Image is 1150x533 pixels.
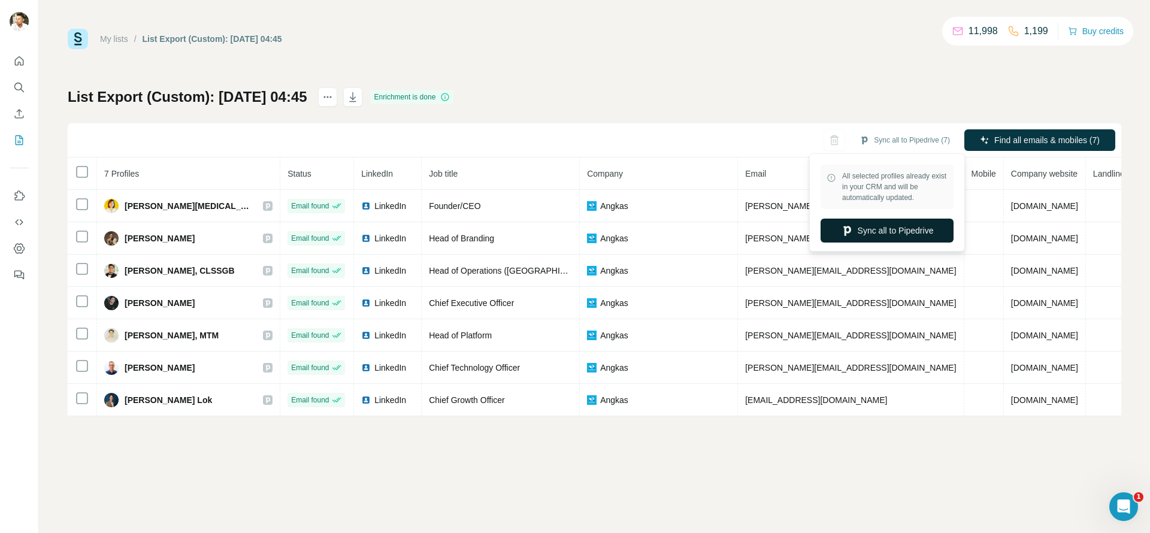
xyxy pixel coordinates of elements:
span: Email found [291,265,329,276]
img: company-logo [587,234,597,243]
span: [PERSON_NAME][EMAIL_ADDRESS][DOMAIN_NAME] [745,266,956,275]
span: [PERSON_NAME][MEDICAL_DATA] [125,200,251,212]
img: Avatar [104,361,119,375]
button: actions [318,87,337,107]
div: Enrichment is done [371,90,454,104]
p: 11,998 [969,24,998,38]
button: Enrich CSV [10,103,29,125]
span: [DOMAIN_NAME] [1011,201,1078,211]
span: LinkedIn [374,394,406,406]
span: [DOMAIN_NAME] [1011,363,1078,373]
span: LinkedIn [374,362,406,374]
span: [PERSON_NAME][EMAIL_ADDRESS][DOMAIN_NAME] [745,298,956,308]
img: LinkedIn logo [361,266,371,275]
span: Email found [291,233,329,244]
span: [PERSON_NAME] Lok [125,394,212,406]
button: Feedback [10,264,29,286]
img: LinkedIn logo [361,201,371,211]
span: Head of Operations ([GEOGRAPHIC_DATA] and [GEOGRAPHIC_DATA]) [429,266,703,275]
img: company-logo [587,201,597,211]
span: Founder/CEO [429,201,480,211]
img: Surfe Logo [68,29,88,49]
img: LinkedIn logo [361,395,371,405]
span: [PERSON_NAME] [125,297,195,309]
span: Angkas [600,200,628,212]
button: Find all emails & mobiles (7) [964,129,1115,151]
span: LinkedIn [361,169,393,178]
span: [PERSON_NAME], MTM [125,329,219,341]
span: Email [745,169,766,178]
span: Chief Technology Officer [429,363,520,373]
button: Sync all to Pipedrive [821,219,954,243]
span: [PERSON_NAME][EMAIL_ADDRESS][DOMAIN_NAME] [745,331,956,340]
img: LinkedIn logo [361,298,371,308]
span: Landline [1093,169,1125,178]
a: My lists [100,34,128,44]
img: company-logo [587,331,597,340]
p: 1,199 [1024,24,1048,38]
img: LinkedIn logo [361,234,371,243]
span: Email found [291,330,329,341]
div: List Export (Custom): [DATE] 04:45 [143,33,282,45]
span: [DOMAIN_NAME] [1011,331,1078,340]
span: LinkedIn [374,265,406,277]
button: Use Surfe API [10,211,29,233]
span: Email found [291,201,329,211]
span: Head of Branding [429,234,494,243]
span: Angkas [600,362,628,374]
span: 1 [1134,492,1143,502]
span: LinkedIn [374,232,406,244]
span: LinkedIn [374,329,406,341]
button: Dashboard [10,238,29,259]
span: [PERSON_NAME][EMAIL_ADDRESS][DOMAIN_NAME] [745,234,956,243]
img: company-logo [587,395,597,405]
img: company-logo [587,266,597,275]
img: LinkedIn logo [361,363,371,373]
img: Avatar [104,231,119,246]
img: Avatar [104,264,119,278]
span: Angkas [600,297,628,309]
span: Email found [291,362,329,373]
img: company-logo [587,298,597,308]
span: [DOMAIN_NAME] [1011,234,1078,243]
span: Angkas [600,394,628,406]
span: [PERSON_NAME], CLSSGB [125,265,235,277]
span: [DOMAIN_NAME] [1011,298,1078,308]
span: Mobile [972,169,996,178]
span: [DOMAIN_NAME] [1011,266,1078,275]
span: Company website [1011,169,1078,178]
img: Avatar [104,296,119,310]
img: Avatar [10,12,29,31]
button: Buy credits [1068,23,1124,40]
span: Email found [291,298,329,308]
span: 7 Profiles [104,169,139,178]
span: [PERSON_NAME][EMAIL_ADDRESS][DOMAIN_NAME] [745,201,956,211]
img: company-logo [587,363,597,373]
span: Angkas [600,232,628,244]
span: Company [587,169,623,178]
span: [EMAIL_ADDRESS][DOMAIN_NAME] [745,395,887,405]
span: [PERSON_NAME] [125,232,195,244]
button: Search [10,77,29,98]
img: Avatar [104,328,119,343]
img: Avatar [104,393,119,407]
h1: List Export (Custom): [DATE] 04:45 [68,87,307,107]
span: LinkedIn [374,297,406,309]
span: Angkas [600,329,628,341]
span: Chief Growth Officer [429,395,505,405]
span: Chief Executive Officer [429,298,514,308]
button: My lists [10,129,29,151]
span: [PERSON_NAME] [125,362,195,374]
span: LinkedIn [374,200,406,212]
span: Status [287,169,311,178]
button: Quick start [10,50,29,72]
span: All selected profiles already exist in your CRM and will be automatically updated. [842,171,948,203]
iframe: Intercom live chat [1109,492,1138,521]
button: Use Surfe on LinkedIn [10,185,29,207]
li: / [134,33,137,45]
span: [DOMAIN_NAME] [1011,395,1078,405]
span: Email found [291,395,329,405]
img: Avatar [104,199,119,213]
button: Sync all to Pipedrive (7) [851,131,958,149]
span: Angkas [600,265,628,277]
